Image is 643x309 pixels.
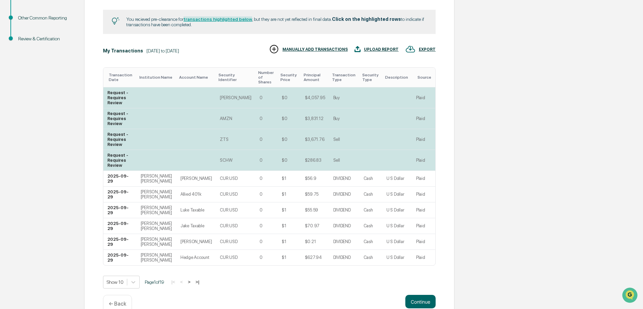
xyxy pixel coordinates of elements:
[332,16,401,22] b: Click on the highlighted rows
[260,239,263,244] div: 0
[333,192,351,197] div: DIVIDEND
[103,234,137,250] td: 2025-09-29
[258,70,275,84] div: Toggle SortBy
[13,98,42,104] span: Data Lookup
[417,75,433,80] div: Toggle SortBy
[18,35,73,42] div: Review & Certification
[260,255,263,260] div: 0
[282,95,287,100] div: $0
[114,53,123,62] button: Start new chat
[305,207,318,213] div: $55.59
[46,82,86,94] a: 🗄️Attestations
[419,47,436,52] div: EXPORT
[49,85,54,91] div: 🗄️
[364,223,373,228] div: Cash
[354,44,361,54] img: UPLOAD REPORT
[7,14,123,25] p: How can we help?
[18,14,73,22] div: Other Common Reporting
[333,223,351,228] div: DIVIDEND
[103,48,143,53] div: My Transactions
[107,132,133,147] div: Request - Requires Review
[4,95,45,107] a: 🔎Data Lookup
[7,51,19,64] img: 1746055101610-c473b297-6a78-478c-a979-82029cc54cd1
[186,279,193,285] button: >
[176,218,216,234] td: Jake Taxable
[107,90,133,105] div: Request - Requires Review
[282,47,348,52] div: MANUALLY ADD TRANSACTIONS
[109,73,134,82] div: Toggle SortBy
[260,176,263,181] div: 0
[260,207,263,213] div: 0
[260,192,263,197] div: 0
[260,137,263,142] div: 0
[107,111,133,126] div: Request - Requires Review
[332,73,357,82] div: Toggle SortBy
[412,108,435,129] td: Plaid
[364,192,373,197] div: Cash
[141,221,172,231] div: [PERSON_NAME] [PERSON_NAME]
[282,176,286,181] div: $1
[305,137,325,142] div: $3,671.76
[179,75,213,80] div: Toggle SortBy
[23,51,110,58] div: Start new chat
[260,223,263,228] div: 0
[385,75,409,80] div: Toggle SortBy
[386,239,404,244] div: U S Dollar
[194,279,201,285] button: >|
[282,192,286,197] div: $1
[109,301,126,307] p: ← Back
[176,234,216,250] td: [PERSON_NAME]
[220,158,232,163] div: SCHW
[176,171,216,187] td: [PERSON_NAME]
[220,239,237,244] div: CUR:USD
[333,137,340,142] div: Sell
[305,255,322,260] div: $627.94
[220,255,237,260] div: CUR:USD
[412,171,435,187] td: Plaid
[260,95,263,100] div: 0
[178,279,185,285] button: <
[176,187,216,202] td: Allied 401k
[282,223,286,228] div: $1
[333,95,340,100] div: Buy
[364,255,373,260] div: Cash
[305,239,316,244] div: $0.21
[169,279,177,285] button: |<
[56,85,83,91] span: Attestations
[412,202,435,218] td: Plaid
[305,176,316,181] div: $56.9
[111,17,120,25] img: Tip
[23,58,85,64] div: We're available if you need us!
[176,202,216,218] td: Luke Taxable
[103,187,137,202] td: 2025-09-29
[141,237,172,247] div: [PERSON_NAME] [PERSON_NAME]
[364,207,373,213] div: Cash
[67,114,81,119] span: Pylon
[103,218,137,234] td: 2025-09-29
[305,223,319,228] div: $70.97
[220,176,237,181] div: CUR:USD
[386,192,404,197] div: U S Dollar
[13,85,43,91] span: Preclearance
[282,116,287,121] div: $0
[364,176,373,181] div: Cash
[412,87,435,108] td: Plaid
[260,158,263,163] div: 0
[176,250,216,265] td: Hedge Account
[107,153,133,168] div: Request - Requires Review
[220,116,232,121] div: AMZN
[333,255,351,260] div: DIVIDEND
[47,114,81,119] a: Powered byPylon
[282,255,286,260] div: $1
[386,176,404,181] div: U S Dollar
[405,44,415,54] img: EXPORT
[220,207,237,213] div: CUR:USD
[386,223,404,228] div: U S Dollar
[218,73,253,82] div: Toggle SortBy
[282,158,287,163] div: $0
[412,250,435,265] td: Plaid
[183,16,252,22] a: transactions highlighted below
[412,218,435,234] td: Plaid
